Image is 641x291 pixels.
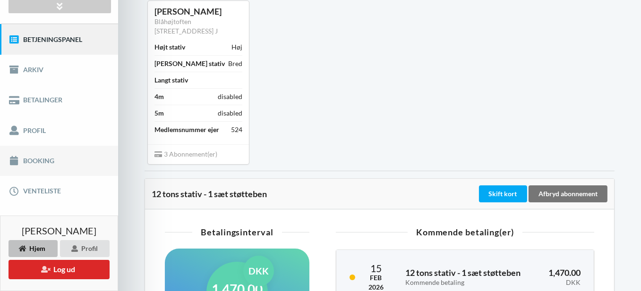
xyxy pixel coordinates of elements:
div: Feb [368,273,384,283]
div: DKK [541,279,581,287]
div: Afbryd abonnement [529,185,607,202]
div: Medlemsnummer ejer [154,125,219,134]
div: Kommende betaling(er) [336,228,594,236]
div: 15 [368,263,384,273]
div: Bred [228,59,242,68]
div: Højt stativ [154,42,185,52]
div: disabled [218,108,242,118]
div: 12 tons stativ - 1 sæt støtteben [152,189,477,199]
h3: 12 tons stativ - 1 sæt støtteben [405,267,528,286]
div: Skift kort [479,185,527,202]
a: Blåhøjtoften [STREET_ADDRESS] J [154,17,218,35]
div: Høj [231,42,242,52]
button: Log ud [9,260,110,279]
div: disabled [218,92,242,101]
div: 5m [154,108,164,118]
div: Hjem [9,240,58,257]
div: 4m [154,92,164,101]
h3: 1,470.00 [541,267,581,286]
span: [PERSON_NAME] [22,226,96,235]
div: [PERSON_NAME] [154,6,242,17]
div: DKK [243,256,274,286]
span: 3 Abonnement(er) [154,150,217,158]
div: Profil [60,240,110,257]
div: [PERSON_NAME] stativ [154,59,225,68]
div: Betalingsinterval [165,228,309,236]
div: Kommende betaling [405,279,528,287]
div: 524 [231,125,242,134]
div: Langt stativ [154,75,188,85]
